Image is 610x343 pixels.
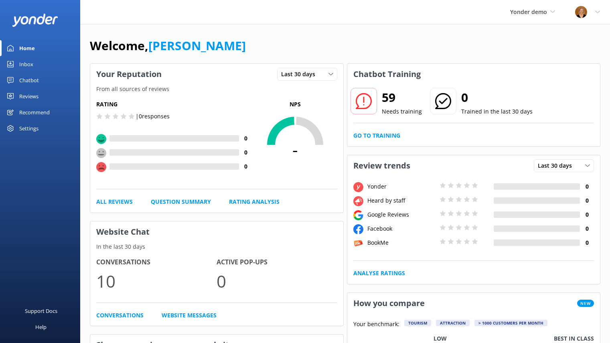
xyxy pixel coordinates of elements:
[19,104,50,120] div: Recommend
[19,88,39,104] div: Reviews
[365,224,438,233] div: Facebook
[365,196,438,205] div: Heard by staff
[229,197,280,206] a: Rating Analysis
[148,37,246,54] a: [PERSON_NAME]
[90,221,343,242] h3: Website Chat
[151,197,211,206] a: Question Summary
[217,257,337,268] h4: Active Pop-ups
[96,100,253,109] h5: Rating
[90,64,168,85] h3: Your Reputation
[12,14,58,27] img: yonder-white-logo.png
[474,320,547,326] div: > 1000 customers per month
[575,6,587,18] img: 1-1617059290.jpg
[580,210,594,219] h4: 0
[239,134,253,143] h4: 0
[90,242,343,251] p: In the last 30 days
[461,107,533,116] p: Trained in the last 30 days
[347,293,431,314] h3: How you compare
[217,268,337,294] p: 0
[96,257,217,268] h4: Conversations
[510,8,547,16] span: Yonder demo
[365,238,438,247] div: BookMe
[35,319,47,335] div: Help
[353,269,405,278] a: Analyse Ratings
[554,334,594,343] p: Best in class
[90,85,343,93] p: From all sources of reviews
[347,155,416,176] h3: Review trends
[382,107,422,116] p: Needs training
[96,268,217,294] p: 10
[538,161,577,170] span: Last 30 days
[90,36,246,55] h1: Welcome,
[239,162,253,171] h4: 0
[25,303,57,319] div: Support Docs
[461,88,533,107] h2: 0
[253,100,337,109] p: NPS
[19,72,39,88] div: Chatbot
[96,311,144,320] a: Conversations
[580,238,594,247] h4: 0
[580,224,594,233] h4: 0
[239,148,253,157] h4: 0
[353,131,400,140] a: Go to Training
[365,182,438,191] div: Yonder
[136,112,170,121] p: | 0 responses
[19,120,39,136] div: Settings
[436,320,470,326] div: Attraction
[19,40,35,56] div: Home
[19,56,33,72] div: Inbox
[353,320,399,329] p: Your benchmark:
[253,139,337,159] span: -
[580,182,594,191] h4: 0
[580,196,594,205] h4: 0
[577,300,594,307] span: New
[347,64,427,85] h3: Chatbot Training
[434,334,447,343] p: Low
[96,197,133,206] a: All Reviews
[382,88,422,107] h2: 59
[281,70,320,79] span: Last 30 days
[365,210,438,219] div: Google Reviews
[162,311,217,320] a: Website Messages
[404,320,431,326] div: Tourism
